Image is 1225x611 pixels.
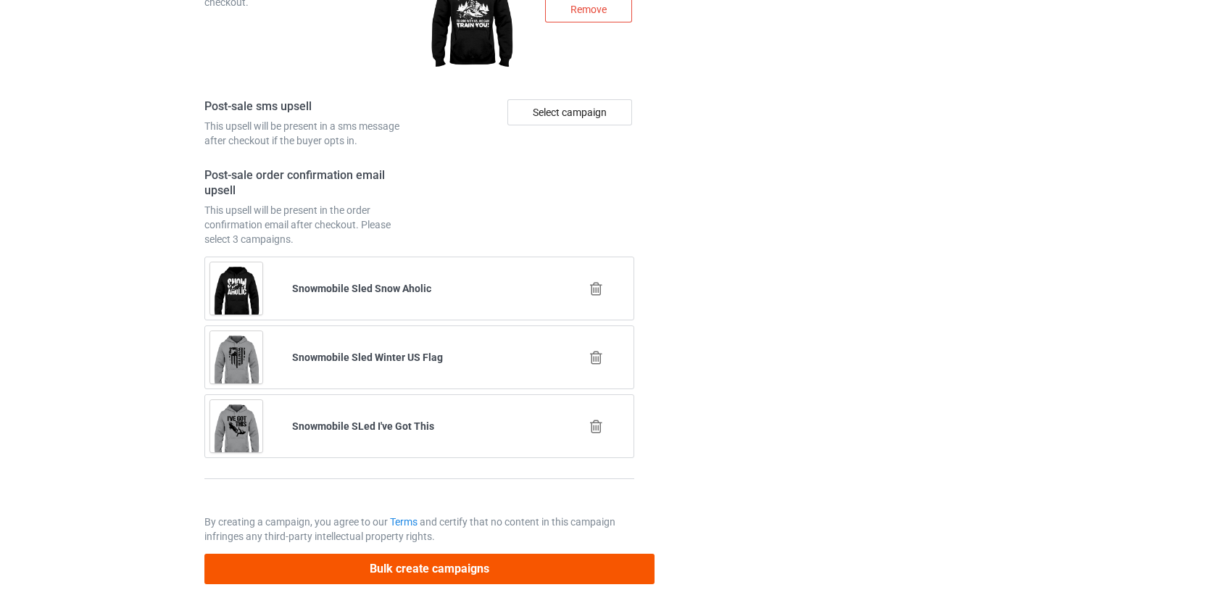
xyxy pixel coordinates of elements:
h4: Post-sale sms upsell [204,99,415,115]
b: Snowmobile Sled Snow Aholic [292,283,431,294]
b: Snowmobile Sled Winter US Flag [292,352,443,363]
b: Snowmobile SLed I've Got This [292,420,434,432]
div: This upsell will be present in the order confirmation email after checkout. Please select 3 campa... [204,203,415,246]
div: This upsell will be present in a sms message after checkout if the buyer opts in. [204,119,415,148]
a: Terms [390,516,418,528]
div: Select campaign [507,99,632,125]
h4: Post-sale order confirmation email upsell [204,168,415,198]
p: By creating a campaign, you agree to our and certify that no content in this campaign infringes a... [204,515,635,544]
button: Bulk create campaigns [204,554,655,583]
